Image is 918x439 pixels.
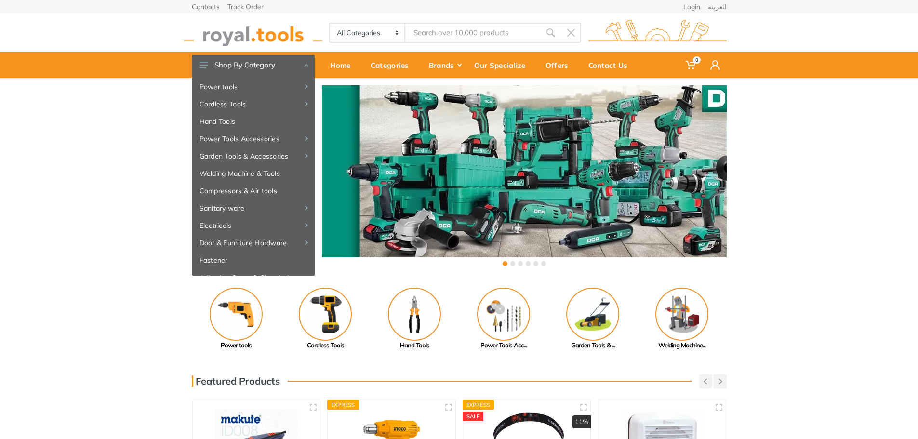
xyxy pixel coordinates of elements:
[192,252,315,269] a: Fastener
[192,55,315,75] button: Shop By Category
[405,23,540,43] input: Site search
[281,341,370,350] div: Cordless Tools
[459,288,548,350] a: Power Tools Acc...
[370,288,459,350] a: Hand Tools
[463,400,494,410] div: Express
[192,165,315,182] a: Welding Machine & Tools
[192,3,220,10] a: Contacts
[422,55,467,75] div: Brands
[299,288,352,341] img: Royal - Cordless Tools
[210,288,263,341] img: Royal - Power tools
[582,52,641,78] a: Contact Us
[192,200,315,217] a: Sanitary ware
[227,3,264,10] a: Track Order
[330,24,406,42] select: Category
[323,55,364,75] div: Home
[693,56,701,64] span: 0
[539,52,582,78] a: Offers
[323,52,364,78] a: Home
[364,55,422,75] div: Categories
[192,341,281,350] div: Power tools
[539,55,582,75] div: Offers
[192,95,315,113] a: Cordless Tools
[638,341,727,350] div: Welding Machine...
[192,288,281,350] a: Power tools
[388,288,441,341] img: Royal - Hand Tools
[566,288,619,341] img: Royal - Garden Tools & Accessories
[370,341,459,350] div: Hand Tools
[477,288,530,341] img: Royal - Power Tools Accessories
[708,3,727,10] a: العربية
[459,341,548,350] div: Power Tools Acc...
[655,288,708,341] img: Royal - Welding Machine & Tools
[184,20,322,46] img: royal.tools Logo
[582,55,641,75] div: Contact Us
[679,52,704,78] a: 0
[467,55,539,75] div: Our Specialize
[467,52,539,78] a: Our Specialize
[572,415,591,429] div: 11%
[192,375,280,387] h3: Featured Products
[548,341,638,350] div: Garden Tools & ...
[327,400,359,410] div: Express
[192,182,315,200] a: Compressors & Air tools
[364,52,422,78] a: Categories
[192,130,315,147] a: Power Tools Accessories
[192,234,315,252] a: Door & Furniture Hardware
[683,3,700,10] a: Login
[463,412,484,421] div: SALE
[192,78,315,95] a: Power tools
[548,288,638,350] a: Garden Tools & ...
[192,269,315,286] a: Adhesive, Spray & Chemical
[192,113,315,130] a: Hand Tools
[192,217,315,234] a: Electricals
[638,288,727,350] a: Welding Machine...
[281,288,370,350] a: Cordless Tools
[588,20,727,46] img: royal.tools Logo
[192,147,315,165] a: Garden Tools & Accessories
